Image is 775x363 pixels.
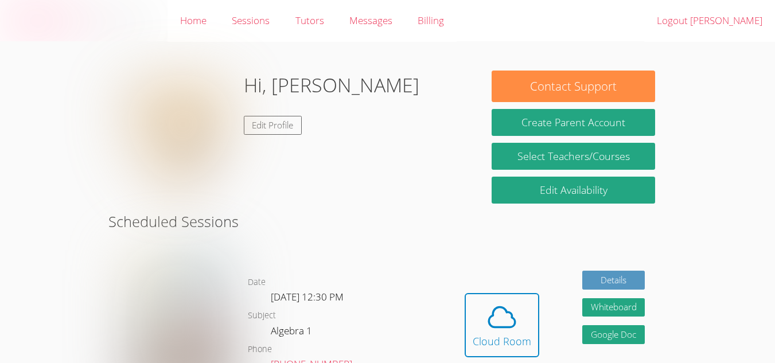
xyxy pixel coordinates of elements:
[248,275,266,290] dt: Date
[271,323,314,342] dd: Algebra 1
[582,298,645,317] button: Whiteboard
[492,177,655,204] a: Edit Availability
[582,271,645,290] a: Details
[492,109,655,136] button: Create Parent Account
[465,293,539,357] button: Cloud Room
[244,71,419,100] h1: Hi, [PERSON_NAME]
[108,210,667,232] h2: Scheduled Sessions
[10,6,158,35] img: airtutors_banner-c4298cdbf04f3fff15de1276eac7730deb9818008684d7c2e4769d2f7ddbe033.png
[492,71,655,102] button: Contact Support
[248,342,272,357] dt: Phone
[271,290,344,303] span: [DATE] 12:30 PM
[349,14,392,27] span: Messages
[492,143,655,170] a: Select Teachers/Courses
[582,325,645,344] a: Google Doc
[244,116,302,135] a: Edit Profile
[248,309,276,323] dt: Subject
[473,333,531,349] div: Cloud Room
[120,71,235,185] img: default.png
